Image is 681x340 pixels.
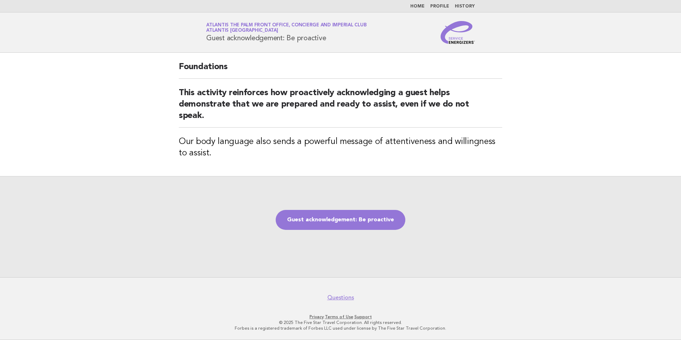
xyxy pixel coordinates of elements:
p: © 2025 The Five Star Travel Corporation. All rights reserved. [123,320,558,325]
img: Service Energizers [441,21,475,44]
a: Profile [430,4,449,9]
a: Questions [327,294,354,301]
a: Terms of Use [325,314,353,319]
a: Atlantis The Palm Front Office, Concierge and Imperial ClubAtlantis [GEOGRAPHIC_DATA] [206,23,367,33]
p: Forbes is a registered trademark of Forbes LLC used under license by The Five Star Travel Corpora... [123,325,558,331]
h3: Our body language also sends a powerful message of attentiveness and willingness to assist. [179,136,502,159]
a: Home [410,4,425,9]
a: Guest acknowledgement: Be proactive [276,210,405,230]
h2: This activity reinforces how proactively acknowledging a guest helps demonstrate that we are prep... [179,87,502,128]
h2: Foundations [179,61,502,79]
h1: Guest acknowledgement: Be proactive [206,23,367,42]
span: Atlantis [GEOGRAPHIC_DATA] [206,29,278,33]
p: · · [123,314,558,320]
a: Privacy [310,314,324,319]
a: History [455,4,475,9]
a: Support [354,314,372,319]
